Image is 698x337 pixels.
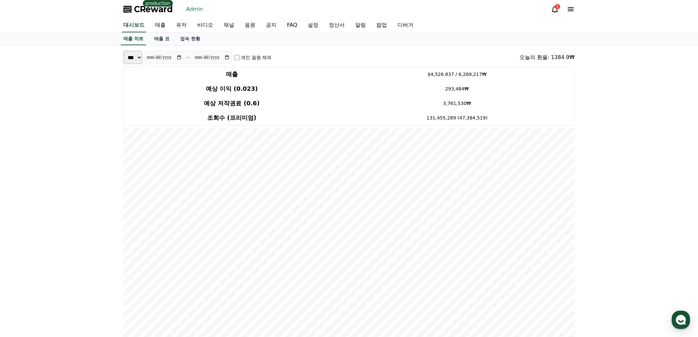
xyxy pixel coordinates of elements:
a: 공지 [261,18,282,32]
a: 설정 [302,18,324,32]
a: 디버거 [392,18,419,32]
h4: 조회수 (프리미엄) [126,113,337,122]
a: FAQ [282,18,302,32]
a: 매출 [150,18,171,32]
a: 채널 [218,18,239,32]
span: CReward [134,4,173,15]
h4: 예상 저작권료 (0.6) [126,99,337,108]
a: 알림 [350,18,371,32]
td: 293,484₩ [340,82,574,96]
td: $4,526.837 / 6,269,217₩ [340,67,574,82]
div: 1 [555,4,560,9]
td: 131,455,289 (47,384,519) [340,111,574,125]
div: 오늘의 환율: 1384.9₩ [520,53,575,61]
a: 접속 현황 [175,33,206,45]
a: CReward [123,4,173,15]
a: Admin [183,4,206,15]
label: 개인 음원 제외 [241,54,271,61]
a: 매출 차트 [121,33,146,45]
h4: 매출 [126,70,337,79]
a: 대시보드 [122,18,146,32]
a: 1 [551,5,559,13]
td: 3,761,530₩ [340,96,574,111]
a: 유저 [171,18,192,32]
a: 정산서 [324,18,350,32]
p: ~ [186,53,190,61]
h4: 예상 이익 (0.023) [126,84,337,93]
a: 팝업 [371,18,392,32]
a: 비디오 [192,18,218,32]
a: 매출 표 [149,33,175,45]
a: 음원 [239,18,261,32]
